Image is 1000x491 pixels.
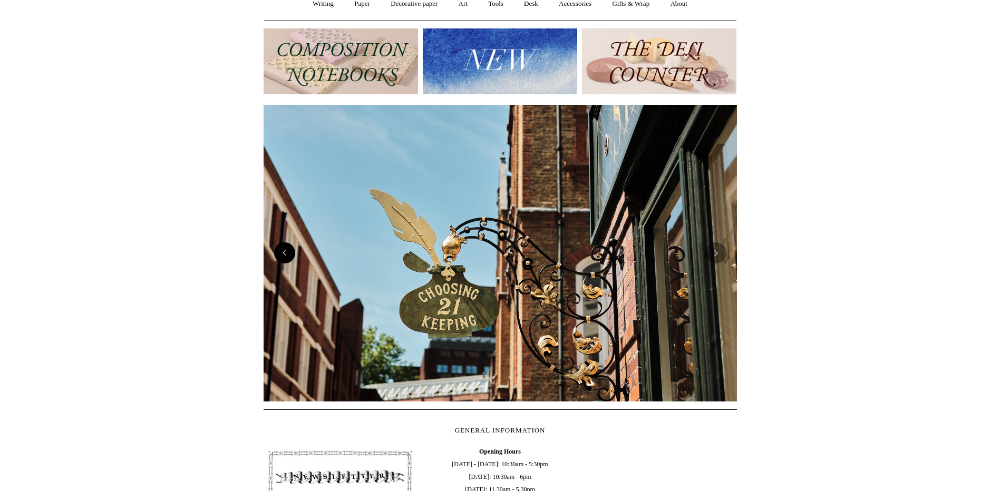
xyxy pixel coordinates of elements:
[264,28,418,94] img: 202302 Composition ledgers.jpg__PID:69722ee6-fa44-49dd-a067-31375e5d54ec
[423,28,577,94] img: New.jpg__PID:f73bdf93-380a-4a35-bcfe-7823039498e1
[495,399,506,401] button: Page 2
[479,448,521,455] b: Opening Hours
[511,399,521,401] button: Page 3
[455,426,546,434] span: GENERAL INFORMATION
[264,105,737,402] img: Copyright Choosing Keeping 20190711 LS Homepage 7.jpg__PID:4c49fdcc-9d5f-40e8-9753-f5038b35abb7
[582,28,736,94] img: The Deli Counter
[705,242,726,263] button: Next
[479,399,490,401] button: Page 1
[274,242,295,263] button: Previous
